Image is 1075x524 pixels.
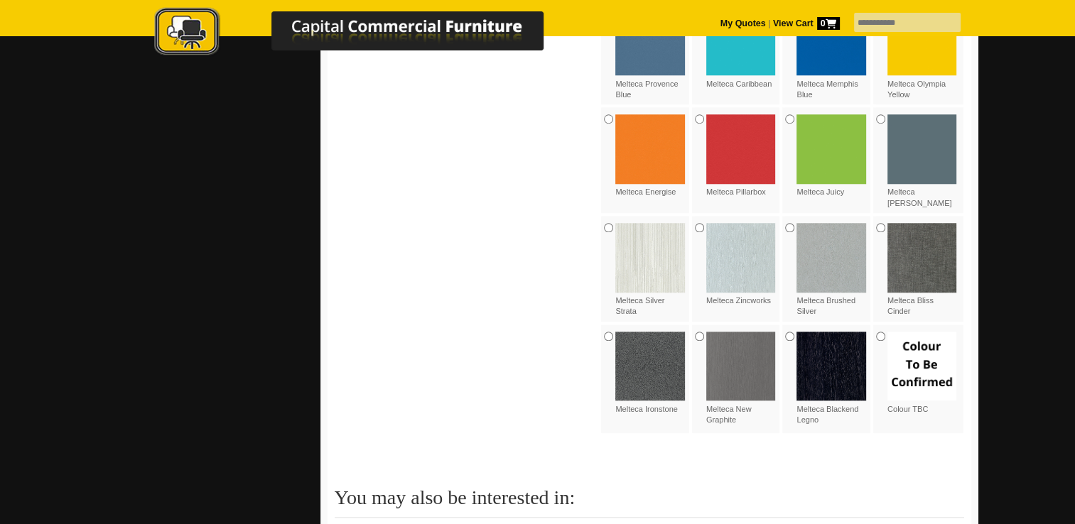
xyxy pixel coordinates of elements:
[796,6,866,101] label: Melteca Memphis Blue
[796,223,866,293] img: Melteca Brushed Silver
[720,18,766,28] a: My Quotes
[115,7,612,59] img: Capital Commercial Furniture Logo
[706,332,776,426] label: Melteca New Graphite
[796,332,866,426] label: Melteca Blackend Legno
[796,223,866,317] label: Melteca Brushed Silver
[115,7,612,63] a: Capital Commercial Furniture Logo
[706,223,776,306] label: Melteca Zincworks
[615,114,685,184] img: Melteca Energise
[615,332,685,401] img: Melteca Ironstone
[817,17,840,30] span: 0
[706,332,776,401] img: Melteca New Graphite
[773,18,840,28] strong: View Cart
[615,6,685,101] label: Melteca Provence Blue
[706,223,776,293] img: Melteca Zincworks
[887,223,957,293] img: Melteca Bliss Cinder
[615,6,685,76] img: Melteca Provence Blue
[887,6,957,76] img: Melteca Olympia Yellow
[615,332,685,415] label: Melteca Ironstone
[615,114,685,197] label: Melteca Energise
[615,223,685,293] img: Melteca Silver Strata
[335,487,964,518] h2: You may also be interested in:
[706,6,776,76] img: Melteca Caribbean
[770,18,839,28] a: View Cart0
[887,332,957,401] img: Colour TBC
[887,223,957,317] label: Melteca Bliss Cinder
[796,114,866,197] label: Melteca Juicy
[796,332,866,401] img: Melteca Blackend Legno
[887,114,957,209] label: Melteca [PERSON_NAME]
[615,223,685,317] label: Melteca Silver Strata
[796,6,866,76] img: Melteca Memphis Blue
[706,114,776,184] img: Melteca Pillarbox
[706,6,776,89] label: Melteca Caribbean
[796,114,866,184] img: Melteca Juicy
[887,332,957,415] label: Colour TBC
[887,6,957,101] label: Melteca Olympia Yellow
[706,114,776,197] label: Melteca Pillarbox
[887,114,957,184] img: Melteca Winter Sky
